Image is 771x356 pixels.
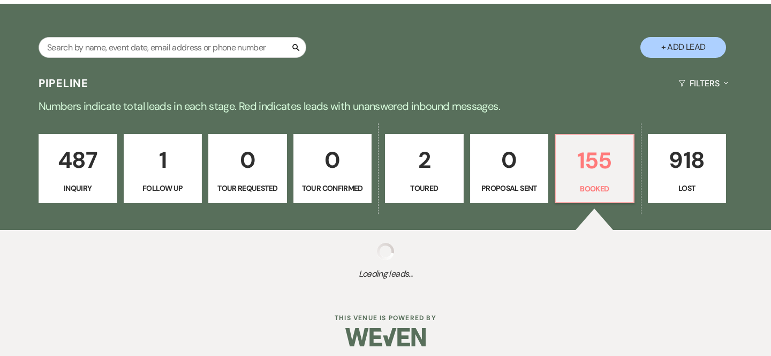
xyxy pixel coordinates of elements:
a: 1Follow Up [124,134,202,204]
a: 0Tour Requested [208,134,287,204]
p: 2 [392,142,457,178]
p: 0 [215,142,280,178]
a: 0Proposal Sent [470,134,549,204]
p: 1 [131,142,195,178]
img: loading spinner [377,243,394,260]
span: Loading leads... [39,268,732,280]
p: 487 [46,142,110,178]
a: 487Inquiry [39,134,117,204]
a: 2Toured [385,134,464,204]
a: 155Booked [555,134,634,204]
p: Tour Confirmed [300,182,365,194]
p: Toured [392,182,457,194]
button: Filters [674,69,732,98]
img: Weven Logo [345,318,426,356]
a: 918Lost [648,134,727,204]
p: 0 [477,142,542,178]
p: 155 [562,143,627,179]
p: Proposal Sent [477,182,542,194]
p: Lost [655,182,720,194]
button: + Add Lead [640,37,726,58]
a: 0Tour Confirmed [293,134,372,204]
p: Tour Requested [215,182,280,194]
p: 918 [655,142,720,178]
p: Inquiry [46,182,110,194]
p: Follow Up [131,182,195,194]
h3: Pipeline [39,76,89,91]
p: 0 [300,142,365,178]
input: Search by name, event date, email address or phone number [39,37,306,58]
p: Booked [562,183,627,195]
